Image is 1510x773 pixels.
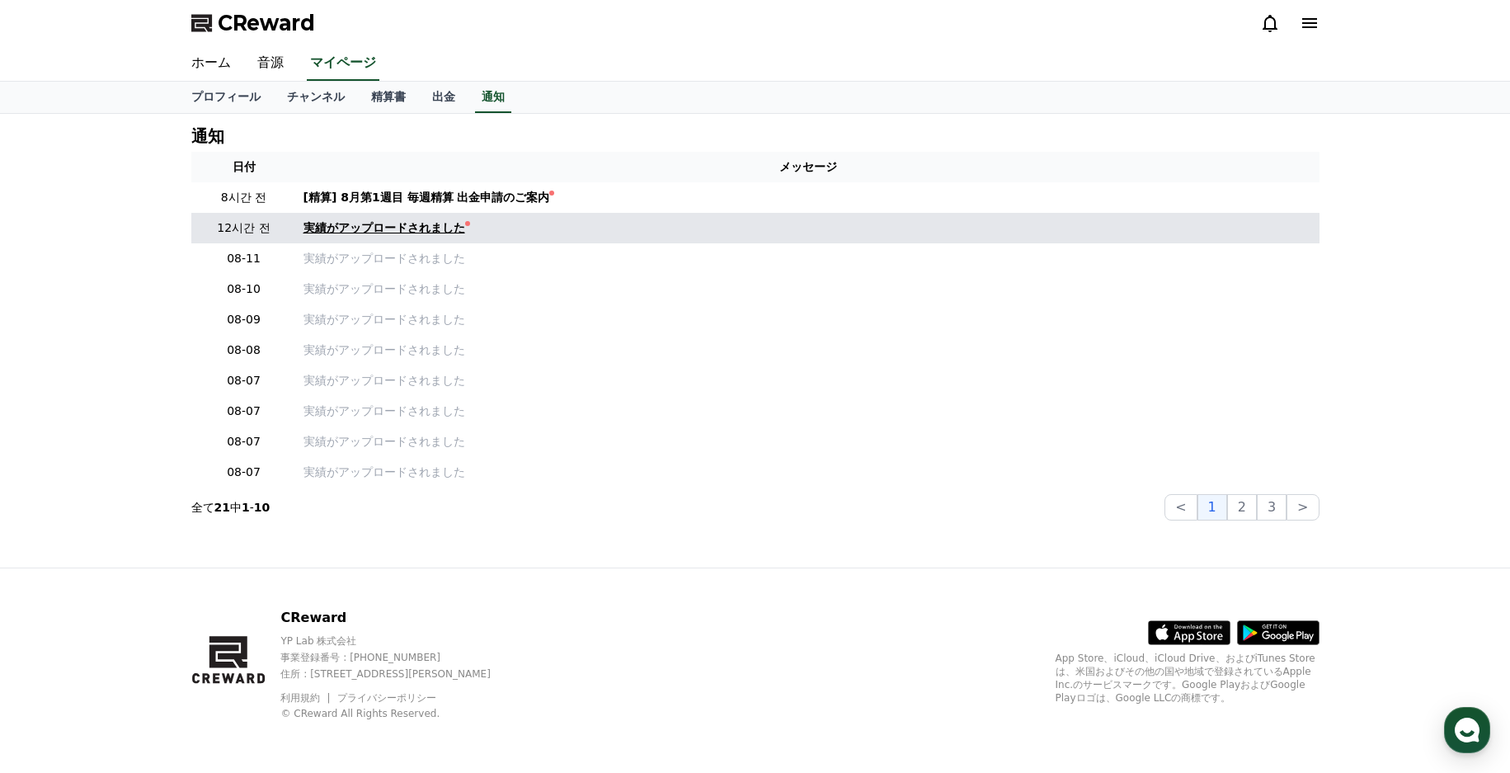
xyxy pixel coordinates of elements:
[198,189,290,206] p: 8시간 전
[475,82,511,113] a: 通知
[214,501,230,514] strong: 21
[303,342,1313,359] a: 実績がアップロードされました
[198,464,290,481] p: 08-07
[198,372,290,389] p: 08-07
[307,46,379,81] a: マイページ
[280,651,519,664] p: 事業登録番号 : [PHONE_NUMBER]
[1056,652,1319,705] p: App Store、iCloud、iCloud Drive、およびiTunes Storeは、米国およびその他の国や地域で登録されているApple Inc.のサービスマークです。Google P...
[297,152,1319,182] th: メッセージ
[198,403,290,420] p: 08-07
[244,46,297,81] a: 音源
[198,250,290,267] p: 08-11
[191,152,297,182] th: 日付
[1227,494,1257,521] button: 2
[137,549,186,562] span: Messages
[218,10,315,36] span: CReward
[280,608,519,628] p: CReward
[419,82,468,113] a: 出金
[303,219,1313,237] a: 実績がアップロードされました
[280,667,519,681] p: 住所 : [STREET_ADDRESS][PERSON_NAME]
[198,342,290,359] p: 08-08
[109,523,213,564] a: Messages
[358,82,419,113] a: 精算書
[1164,494,1197,521] button: <
[303,189,550,206] div: [精算] 8月第1週目 毎週精算 出金申請のご案内
[198,311,290,328] p: 08-09
[191,127,224,145] h4: 通知
[42,548,71,561] span: Home
[178,46,244,81] a: ホーム
[1257,494,1287,521] button: 3
[191,10,315,36] a: CReward
[280,634,519,648] p: YP Lab 株式会社
[178,82,274,113] a: プロフィール
[303,433,1313,450] a: 実績がアップロードされました
[303,189,1313,206] a: [精算] 8月第1週目 毎週精算 出金申請のご案内
[198,433,290,450] p: 08-07
[242,501,250,514] strong: 1
[303,311,1313,328] a: 実績がアップロードされました
[198,280,290,298] p: 08-10
[198,219,290,237] p: 12시간 전
[191,499,270,516] p: 全て 中 -
[303,250,1313,267] a: 実績がアップロードされました
[303,403,1313,420] a: 実績がアップロードされました
[5,523,109,564] a: Home
[303,372,1313,389] a: 実績がアップロードされました
[244,548,285,561] span: Settings
[303,219,465,237] div: 実績がアップロードされました
[1197,494,1227,521] button: 1
[303,280,1313,298] a: 実績がアップロードされました
[337,692,436,704] a: プライバシーポリシー
[280,692,332,704] a: 利用規約
[1287,494,1319,521] button: >
[303,464,1313,481] a: 実績がアップロードされました
[280,707,519,720] p: © CReward All Rights Reserved.
[213,523,317,564] a: Settings
[274,82,358,113] a: チャンネル
[254,501,270,514] strong: 10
